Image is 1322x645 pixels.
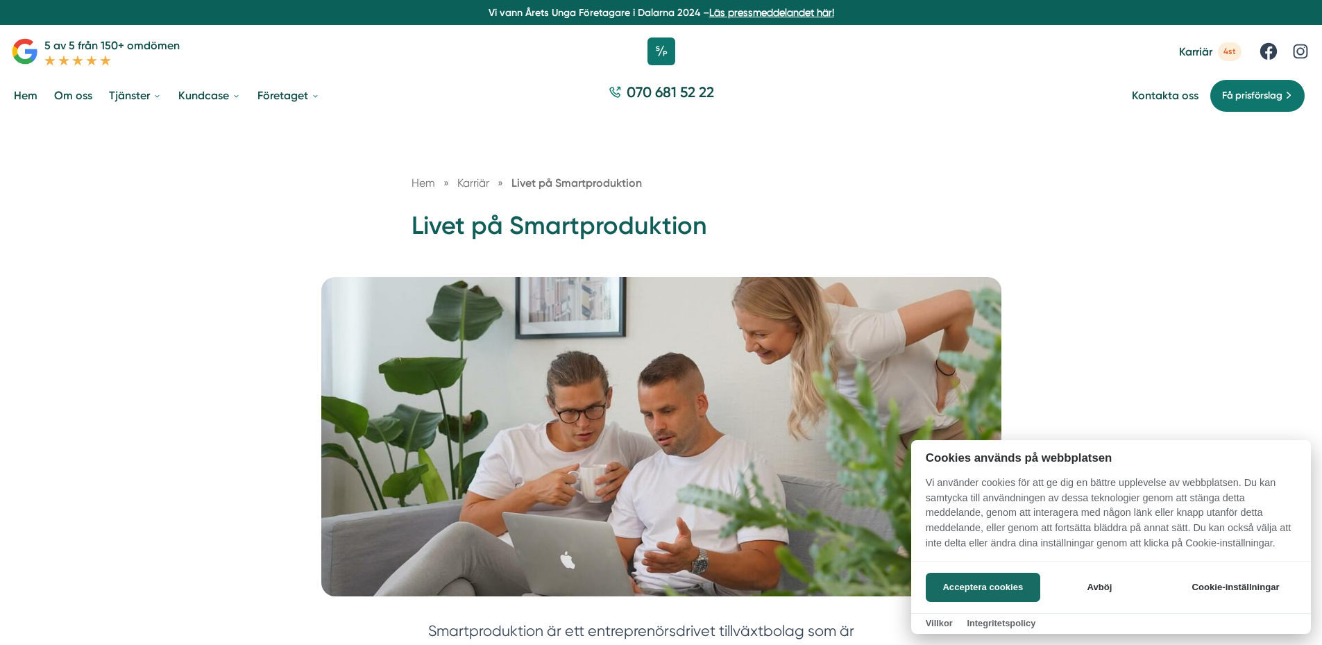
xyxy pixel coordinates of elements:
h2: Cookies används på webbplatsen [911,451,1311,464]
button: Avböj [1044,573,1155,602]
a: Integritetspolicy [967,618,1035,628]
button: Acceptera cookies [926,573,1040,602]
a: Villkor [926,618,953,628]
button: Cookie-inställningar [1175,573,1296,602]
p: Vi använder cookies för att ge dig en bättre upplevelse av webbplatsen. Du kan samtycka till anvä... [911,476,1311,560]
